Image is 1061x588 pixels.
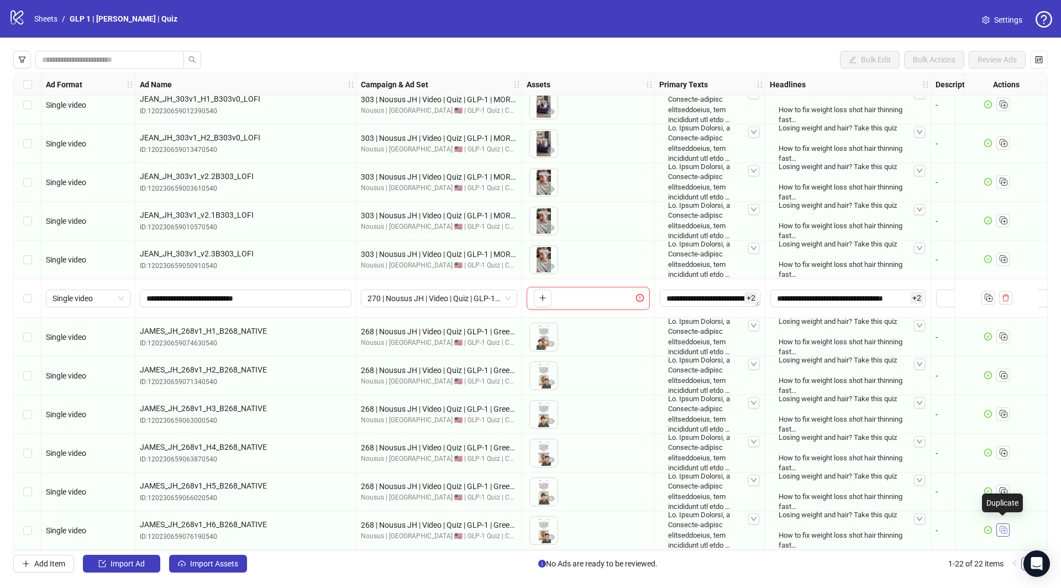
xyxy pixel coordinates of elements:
[910,292,923,304] span: + 2
[653,81,661,88] span: holder
[750,129,757,135] span: down
[1008,557,1021,570] li: Previous Page
[547,379,555,386] span: eye
[361,326,517,338] div: 268 | Nousus JH | Video | Quiz | GLP-1 | Green screen listicle
[530,401,558,428] img: Asset 1
[67,13,180,25] a: GLP 1 | [PERSON_NAME] | Quiz
[664,428,756,477] div: Lo. Ipsum Dolorsi, a Consecte-adipisc elitseddoeius, tem incididunt utl etdo magn aliq enimadmini...
[774,467,922,516] div: Losing weight and hair? Take this quiz How to fix weight loss shot hair thinning fast Hair loss i...
[984,178,992,186] span: check-circle
[774,196,922,245] div: Losing weight and hair? Take this quiz How to fix weight loss shot hair thinning fast Hair loss i...
[936,255,938,264] span: -
[519,73,522,95] div: Resize Campaign & Ad Set column
[997,98,1009,109] svg: Duplicate
[969,51,1026,69] button: Review Ads
[928,73,931,95] div: Resize Headlines column
[361,144,517,155] div: Nousus | [GEOGRAPHIC_DATA] 🇺🇸 | GLP-1 Quiz | CBO | HV | 7DC
[14,240,41,279] div: Select row 15
[46,101,86,109] span: Single video
[140,532,351,542] div: ID: 120230659076190540
[14,124,41,163] div: Select row 12
[140,209,351,221] span: JEAN_JH_303v1_v2.1B303_LOFI
[916,438,923,445] span: down
[169,555,247,573] button: Import Assets
[774,312,922,361] div: Losing weight and hair? Take this quiz How to fix weight loss shot hair thinning fast Hair loss i...
[664,158,756,207] div: Lo. Ipsum Dolorsi, a Consecte-adipisc elitseddoeius, tem incididunt utl etdo magn aliq enimadmini...
[544,260,558,274] button: Preview
[997,330,1009,342] svg: Duplicate
[1011,560,1018,566] span: left
[538,558,658,570] span: No Ads are ready to be reviewed.
[1002,294,1010,302] span: delete
[544,492,558,506] button: Preview
[111,559,145,568] span: Import Ad
[547,533,555,541] span: eye
[361,78,428,91] strong: Campaign & Ad Set
[936,526,938,535] span: -
[750,206,757,213] span: down
[997,408,1009,419] svg: Duplicate
[361,480,517,492] div: 268 | Nousus JH | Video | Quiz | GLP-1 | Green screen listicle
[664,467,756,516] div: Lo. Ipsum Dolorsi, a Consecte-adipisc elitseddoeius, tem incididunt utl etdo magn aliq enimadmini...
[774,119,922,168] div: Losing weight and hair? Take this quiz How to fix weight loss shot hair thinning fast Hair loss i...
[916,477,923,484] span: down
[140,132,351,144] span: JEAN_JH_303v1_H2_B303v0_LOFI
[774,80,922,129] div: Losing weight and hair? Take this quiz How to fix weight loss shot hair thinning fast Hair loss i...
[750,400,757,406] span: down
[361,248,517,260] div: 303 | Nousus JH | Video | Quiz | GLP-1 | MORE protein
[347,81,355,88] span: holder
[530,517,558,544] img: Asset 1
[756,81,764,88] span: holder
[46,217,86,225] span: Single video
[140,170,351,182] span: JEAN_JH_303v1_v2.2B303_LOFI
[764,81,771,88] span: holder
[984,255,992,263] span: check-circle
[530,323,558,351] img: Asset 1
[547,456,555,464] span: eye
[14,73,41,96] div: Select all rows
[636,294,647,302] span: exclamation-circle
[774,158,922,207] div: Losing weight and hair? Take this quiz How to fix weight loss shot hair thinning fast Hair loss i...
[140,377,351,387] div: ID: 120230659071340540
[361,222,517,232] div: Nousus | [GEOGRAPHIC_DATA] 🇺🇸 | GLP-1 Quiz | CBO | HV | 7DC
[34,559,65,568] span: Add Item
[664,80,756,129] div: Lo. Ipsum Dolorsi, a Consecte-adipisc elitseddoeius, tem incididunt utl etdo magn aliq enimadmini...
[361,376,517,387] div: Nousus | [GEOGRAPHIC_DATA] 🇺🇸 | GLP-1 Quiz | CBO | HV | 7DC
[664,351,756,400] div: Lo. Ipsum Dolorsi, a Consecte-adipisc elitseddoeius, tem incididunt utl etdo magn aliq enimadmini...
[750,477,757,484] span: down
[750,516,757,522] span: down
[984,217,992,224] span: check-circle
[46,410,86,419] span: Single video
[355,81,363,88] span: holder
[14,473,41,511] div: Select row 21
[750,438,757,445] span: down
[361,454,517,464] div: Nousus | [GEOGRAPHIC_DATA] 🇺🇸 | GLP-1 Quiz | CBO | HV | 7DC
[140,106,351,117] div: ID: 120230659012390540
[984,371,992,379] span: check-circle
[936,333,938,342] span: -
[547,262,555,270] span: eye
[188,56,196,64] span: search
[774,506,922,555] div: Losing weight and hair? Take this quiz How to fix weight loss shot hair thinning fast Hair loss i...
[547,340,555,348] span: eye
[530,439,558,467] img: Asset 1
[530,246,558,274] img: Asset 1
[126,81,134,88] span: holder
[997,176,1009,187] svg: Duplicate
[361,364,517,376] div: 268 | Nousus JH | Video | Quiz | GLP-1 | Green screen listicle
[361,183,517,193] div: Nousus | [GEOGRAPHIC_DATA] 🇺🇸 | GLP-1 Quiz | CBO | HV | 7DC
[936,487,938,496] span: -
[14,511,41,550] div: Select row 22
[1035,56,1043,64] span: control
[361,492,517,503] div: Nousus | [GEOGRAPHIC_DATA] 🇺🇸 | GLP-1 Quiz | CBO | HV | 7DC
[948,557,1004,570] li: 1-22 of 22 items
[539,294,547,302] span: plus
[46,139,86,148] span: Single video
[14,86,41,124] div: Select row 11
[530,362,558,390] img: Asset 1
[361,338,517,348] div: Nousus | [GEOGRAPHIC_DATA] 🇺🇸 | GLP-1 Quiz | CBO | HV | 7DC
[14,279,41,318] div: Select row 16
[1023,550,1050,577] div: Open Intercom Messenger
[544,415,558,428] button: Preview
[997,253,1009,264] svg: Duplicate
